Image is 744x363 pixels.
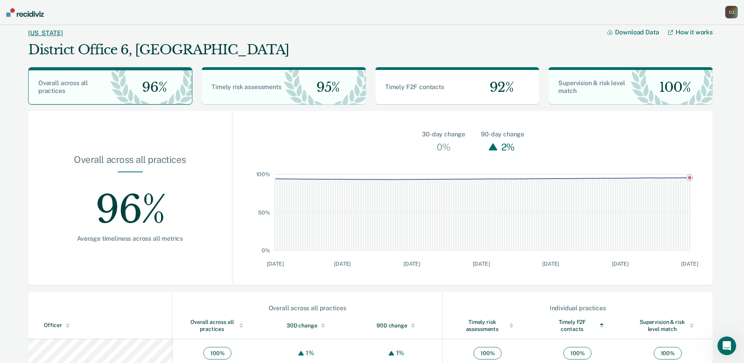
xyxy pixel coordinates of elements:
[334,261,351,267] text: [DATE]
[394,349,407,357] div: 1%
[6,8,44,17] img: Recidiviz
[53,235,207,242] div: Average timeliness across all metrics
[422,130,465,139] div: 30-day change
[435,139,453,155] div: 0%
[368,322,427,329] div: 90D change
[203,347,231,359] span: 100 %
[542,261,559,267] text: [DATE]
[53,154,207,172] div: Overall across all practices
[136,79,167,95] span: 96%
[668,29,713,36] a: How it works
[483,79,514,95] span: 92%
[481,130,524,139] div: 90-day change
[267,261,284,267] text: [DATE]
[725,6,738,18] button: CJ
[499,139,517,155] div: 2%
[212,83,281,91] span: Timely risk assessments
[172,312,262,339] th: Toggle SortBy
[304,349,316,357] div: 1%
[353,312,443,339] th: Toggle SortBy
[53,172,207,235] div: 96%
[173,304,442,312] div: Overall across all practices
[310,79,340,95] span: 95%
[638,318,697,333] div: Supervision & risk level match
[403,261,420,267] text: [DATE]
[473,261,490,267] text: [DATE]
[188,318,247,333] div: Overall across all practices
[725,6,738,18] div: C J
[38,79,88,95] span: Overall across all practices
[28,312,172,339] th: Toggle SortBy
[443,304,712,312] div: Individual practices
[385,83,444,91] span: Timely F2F contacts
[681,261,698,267] text: [DATE]
[473,347,502,359] span: 100 %
[558,79,625,95] span: Supervision & risk level match
[278,322,337,329] div: 30D change
[28,42,289,58] div: District Office 6, [GEOGRAPHIC_DATA]
[548,318,607,333] div: Timely F2F contacts
[28,29,63,37] a: [US_STATE]
[532,312,622,339] th: Toggle SortBy
[717,336,736,355] iframe: Intercom live chat
[563,347,592,359] span: 100 %
[653,79,691,95] span: 100%
[612,261,629,267] text: [DATE]
[262,312,352,339] th: Toggle SortBy
[44,322,169,329] div: Officer
[623,312,713,339] th: Toggle SortBy
[458,318,517,333] div: Timely risk assessments
[443,312,532,339] th: Toggle SortBy
[607,29,668,36] button: Download Data
[654,347,682,359] span: 100 %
